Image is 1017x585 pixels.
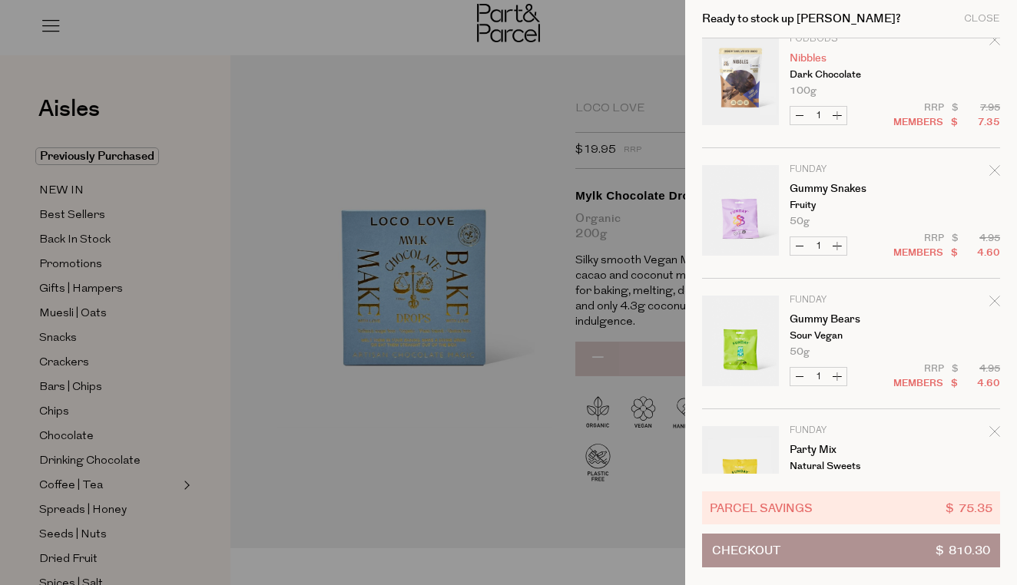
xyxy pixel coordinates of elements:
p: Dark Chocolate [790,70,909,80]
p: Sour Vegan [790,331,909,341]
a: Nibbles [790,53,909,64]
span: 100g [790,86,817,96]
div: Remove Nibbles [989,32,1000,53]
span: Checkout [712,534,780,567]
span: Parcel Savings [710,499,813,517]
input: QTY Gummy Snakes [809,237,828,255]
input: QTY Nibbles [809,107,828,124]
p: Funday [790,165,909,174]
a: Gummy Snakes [790,183,909,194]
input: QTY Gummy Bears [809,368,828,385]
div: Remove Party Mix [989,424,1000,445]
div: Remove Gummy Bears [989,293,1000,314]
button: Checkout$ 810.30 [702,534,1000,567]
h2: Ready to stock up [PERSON_NAME]? [702,13,901,25]
p: Fodbods [790,35,909,44]
p: Funday [790,426,909,435]
span: $ 810.30 [936,534,990,567]
p: Fruity [790,200,909,210]
span: 50g [790,347,810,357]
a: Gummy Bears [790,314,909,325]
span: 50g [790,216,810,226]
p: Funday [790,296,909,305]
a: Party Mix [790,445,909,455]
span: $ 75.35 [946,499,992,517]
div: Remove Gummy Snakes [989,163,1000,183]
div: Close [964,14,1000,24]
p: Natural Sweets [790,461,909,471]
